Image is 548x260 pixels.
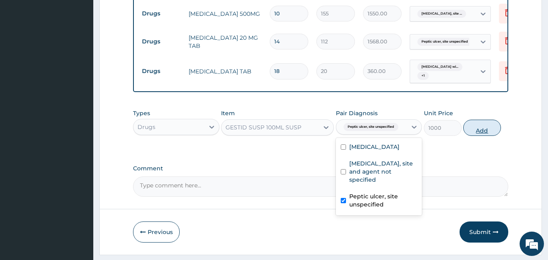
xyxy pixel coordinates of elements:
[185,63,266,80] td: [MEDICAL_DATA] TAB
[417,38,472,46] span: Peptic ulcer, site unspecified
[349,143,400,151] label: [MEDICAL_DATA]
[133,165,509,172] label: Comment
[47,78,112,160] span: We're online!
[138,34,185,49] td: Drugs
[138,123,155,131] div: Drugs
[424,109,453,117] label: Unit Price
[344,123,398,131] span: Peptic ulcer, site unspecified
[15,41,33,61] img: d_794563401_company_1708531726252_794563401
[4,174,155,202] textarea: Type your message and hit 'Enter'
[463,120,501,136] button: Add
[336,109,378,117] label: Pair Diagnosis
[349,159,417,184] label: [MEDICAL_DATA], site and agent not specified
[460,221,508,243] button: Submit
[221,109,235,117] label: Item
[417,72,429,80] span: + 1
[349,192,417,208] label: Peptic ulcer, site unspecified
[42,45,136,56] div: Chat with us now
[417,63,462,71] span: [MEDICAL_DATA] wi...
[226,123,301,131] div: GESTID SUSP 100ML SUSP
[185,30,266,54] td: [MEDICAL_DATA] 20 MG TAB
[185,6,266,22] td: [MEDICAL_DATA] 500MG
[133,4,153,24] div: Minimize live chat window
[138,6,185,21] td: Drugs
[133,221,180,243] button: Previous
[417,10,466,18] span: [MEDICAL_DATA], site ...
[133,110,150,117] label: Types
[138,64,185,79] td: Drugs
